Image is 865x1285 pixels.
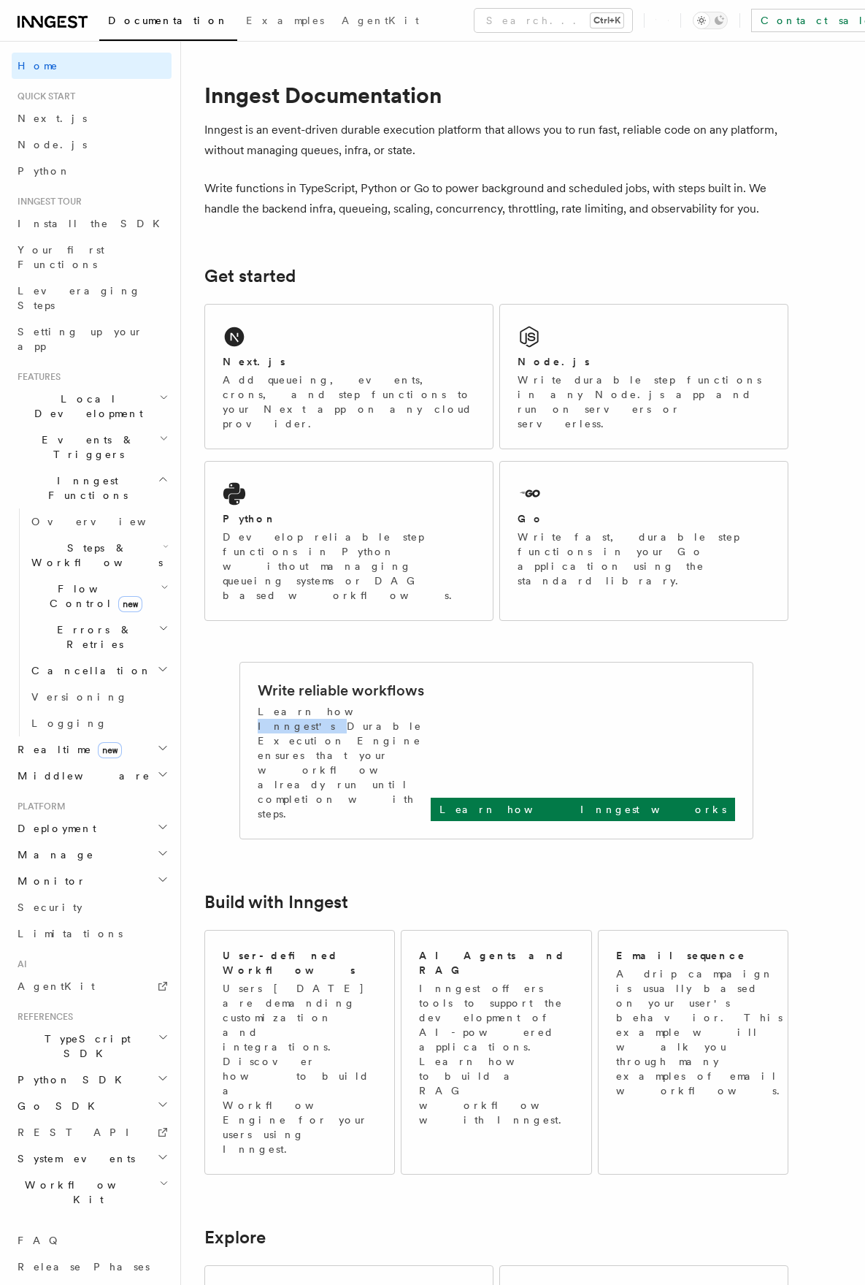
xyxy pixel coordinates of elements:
[18,285,141,311] span: Leveraging Steps
[12,319,172,359] a: Setting up your app
[12,371,61,383] span: Features
[518,511,544,526] h2: Go
[439,802,726,817] p: Learn how Inngest works
[18,1126,142,1138] span: REST API
[18,928,123,939] span: Limitations
[12,53,172,79] a: Home
[204,82,788,108] h1: Inngest Documentation
[12,1145,172,1172] button: System events
[12,392,159,421] span: Local Development
[12,1026,172,1067] button: TypeScript SDK
[26,582,161,611] span: Flow Control
[591,13,623,28] kbd: Ctrl+K
[223,948,377,977] h2: User-defined Workflows
[18,326,143,352] span: Setting up your app
[616,948,746,963] h2: Email sequence
[18,1235,65,1246] span: FAQ
[223,981,377,1156] p: Users [DATE] are demanding customization and integrations. Discover how to build a Workflow Engin...
[12,105,172,131] a: Next.js
[18,113,87,124] span: Next.js
[26,657,172,684] button: Cancellation
[12,1067,172,1093] button: Python SDK
[12,958,27,970] span: AI
[204,266,296,286] a: Get started
[12,769,150,783] span: Middleware
[342,15,419,26] span: AgentKit
[401,930,591,1175] a: AI Agents and RAGInngest offers tools to support the development of AI-powered applications. Lear...
[204,120,788,161] p: Inngest is an event-driven durable execution platform that allows you to run fast, reliable code ...
[12,894,172,920] a: Security
[693,12,728,29] button: Toggle dark mode
[12,815,172,842] button: Deployment
[204,461,493,621] a: PythonDevelop reliable step functions in Python without managing queueing systems or DAG based wo...
[26,617,172,657] button: Errors & Retries
[518,354,590,369] h2: Node.js
[204,930,395,1175] a: User-defined WorkflowsUsers [DATE] are demanding customization and integrations. Discover how to ...
[12,1011,73,1023] span: References
[18,1261,150,1273] span: Release Phases
[31,516,182,527] span: Overview
[12,468,172,508] button: Inngest Functions
[258,704,431,821] p: Learn how Inngest's Durable Execution Engine ensures that your workflow already run until complet...
[26,663,152,678] span: Cancellation
[12,432,159,462] span: Events & Triggers
[246,15,324,26] span: Examples
[12,1093,172,1119] button: Go SDK
[12,1032,158,1061] span: TypeScript SDK
[204,178,788,219] p: Write functions in TypeScript, Python or Go to power background and scheduled jobs, with steps bu...
[333,4,428,39] a: AgentKit
[598,930,788,1175] a: Email sequenceA drip campaign is usually based on your user's behavior. This example will walk yo...
[204,892,348,912] a: Build with Inngest
[237,4,333,39] a: Examples
[12,508,172,736] div: Inngest Functions
[98,742,122,758] span: new
[118,596,142,612] span: new
[26,710,172,736] a: Logging
[12,847,94,862] span: Manage
[12,801,66,812] span: Platform
[419,948,575,977] h2: AI Agents and RAG
[12,874,86,888] span: Monitor
[431,798,735,821] a: Learn how Inngest works
[12,158,172,184] a: Python
[223,373,475,431] p: Add queueing, events, crons, and step functions to your Next app on any cloud provider.
[12,237,172,278] a: Your first Functions
[12,1254,172,1280] a: Release Phases
[18,218,169,229] span: Install the SDK
[12,920,172,947] a: Limitations
[26,576,172,617] button: Flow Controlnew
[26,535,172,576] button: Steps & Workflows
[474,9,632,32] button: Search...Ctrl+K
[223,530,475,603] p: Develop reliable step functions in Python without managing queueing systems or DAG based workflows.
[616,966,788,1098] p: A drip campaign is usually based on your user's behavior. This example will walk you through many...
[18,901,82,913] span: Security
[99,4,237,41] a: Documentation
[223,354,285,369] h2: Next.js
[26,684,172,710] a: Versioning
[31,691,128,703] span: Versioning
[12,131,172,158] a: Node.js
[518,373,770,431] p: Write durable step functions in any Node.js app and run on servers or serverless.
[12,210,172,237] a: Install the SDK
[12,427,172,468] button: Events & Triggers
[12,278,172,319] a: Leveraging Steps
[18,165,71,177] span: Python
[12,821,96,836] span: Deployment
[26,508,172,535] a: Overview
[12,742,122,757] span: Realtime
[12,196,82,207] span: Inngest tour
[12,1151,135,1166] span: System events
[12,386,172,427] button: Local Development
[18,58,58,73] span: Home
[204,304,493,449] a: Next.jsAdd queueing, events, crons, and step functions to your Next app on any cloud provider.
[18,139,87,150] span: Node.js
[26,541,163,570] span: Steps & Workflows
[204,1227,266,1248] a: Explore
[18,980,95,992] span: AgentKit
[31,717,107,729] span: Logging
[18,244,104,270] span: Your first Functions
[499,461,788,621] a: GoWrite fast, durable step functions in your Go application using the standard library.
[12,1172,172,1213] button: Workflow Kit
[12,736,172,763] button: Realtimenew
[12,1178,159,1207] span: Workflow Kit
